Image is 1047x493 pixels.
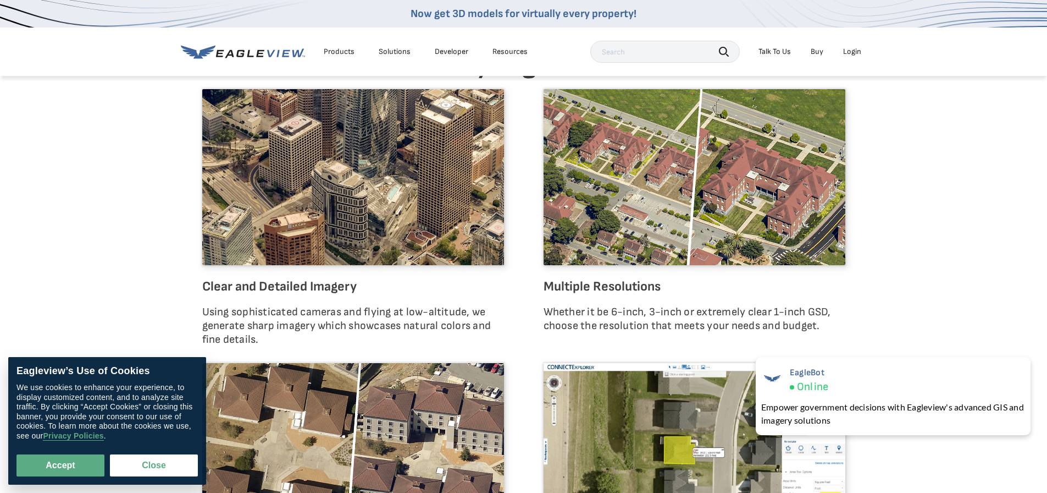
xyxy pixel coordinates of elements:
[790,368,828,378] span: EagleBot
[202,89,504,265] img: Clear and Detailed Imagery
[843,47,861,57] div: Login
[202,276,504,297] h6: Clear and Detailed Imagery
[492,47,528,57] div: Resources
[590,41,740,63] input: Search
[202,305,504,363] p: Using sophisticated cameras and flying at low-altitude, we generate sharp imagery which showcases...
[16,454,104,476] button: Accept
[544,89,845,265] img: Multiple Resolutions
[797,380,828,394] span: Online
[16,365,198,377] div: Eagleview’s Use of Cookies
[411,7,636,20] a: Now get 3D models for virtually every property!
[43,431,103,441] a: Privacy Policies
[761,368,783,390] img: EagleBot
[811,47,823,57] a: Buy
[544,276,845,297] h6: Multiple Resolutions
[16,383,198,441] div: We use cookies to enhance your experience, to display customized content, and to analyze site tra...
[435,47,468,57] a: Developer
[544,305,845,349] p: Whether it be 6-inch, 3-inch or extremely clear 1-inch GSD, choose the resolution that meets your...
[761,401,1025,427] div: Empower government decisions with Eagleview's advanced GIS and imagery solutions
[379,47,411,57] div: Solutions
[324,47,354,57] div: Products
[758,47,791,57] div: Talk To Us
[110,454,198,476] button: Close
